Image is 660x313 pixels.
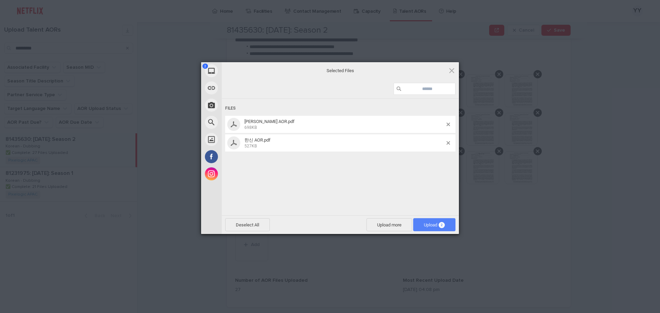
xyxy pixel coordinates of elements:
[439,222,445,228] span: 2
[244,137,271,143] span: 한신 AOR.pdf
[201,97,284,114] div: Take Photo
[272,67,409,74] span: Selected Files
[448,67,455,74] span: Click here or hit ESC to close picker
[201,165,284,182] div: Instagram
[201,114,284,131] div: Web Search
[413,218,455,231] span: Upload
[201,62,284,79] div: My Device
[201,148,284,165] div: Facebook
[366,218,412,231] span: Upload more
[201,79,284,97] div: Link (URL)
[424,222,445,227] span: Upload
[225,218,270,231] span: Deselect All
[225,102,455,115] div: Files
[244,119,295,124] span: [PERSON_NAME] AOR.pdf
[202,64,208,69] span: 2
[242,137,447,149] span: 한신 AOR.pdf
[242,119,447,130] span: 김상현 AOR.pdf
[244,144,257,148] span: 527KB
[244,125,257,130] span: 698KB
[201,131,284,148] div: Unsplash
